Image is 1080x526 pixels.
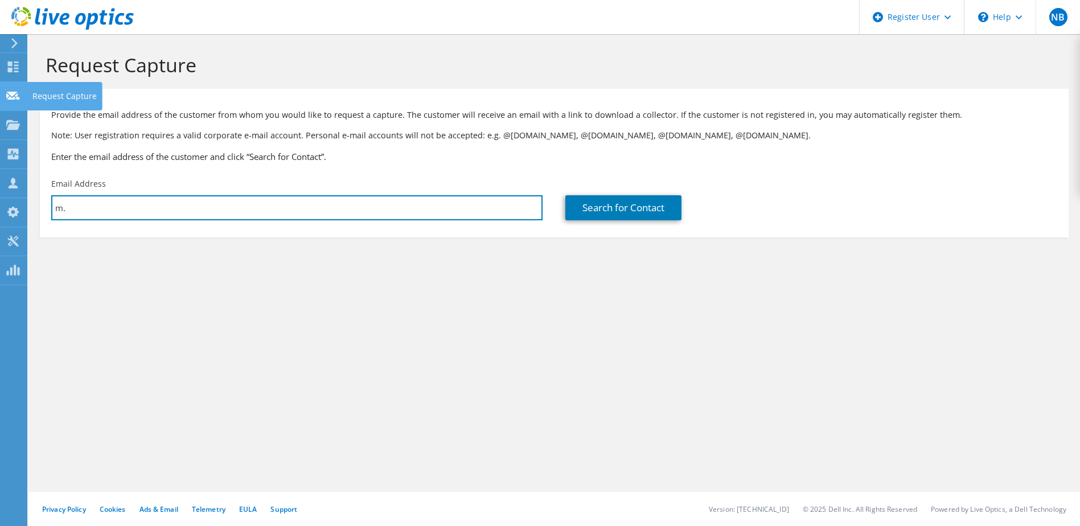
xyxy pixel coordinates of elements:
a: Support [270,504,297,514]
label: Email Address [51,178,106,190]
p: Note: User registration requires a valid corporate e-mail account. Personal e-mail accounts will ... [51,129,1057,142]
div: Request Capture [27,82,102,110]
a: Search for Contact [565,195,681,220]
a: Ads & Email [139,504,178,514]
a: EULA [239,504,257,514]
svg: \n [978,12,988,22]
span: NB [1049,8,1067,26]
a: Privacy Policy [42,504,86,514]
h3: Enter the email address of the customer and click “Search for Contact”. [51,150,1057,163]
a: Cookies [100,504,126,514]
a: Telemetry [192,504,225,514]
li: Version: [TECHNICAL_ID] [709,504,789,514]
p: Provide the email address of the customer from whom you would like to request a capture. The cust... [51,109,1057,121]
h1: Request Capture [46,53,1057,77]
li: © 2025 Dell Inc. All Rights Reserved [803,504,917,514]
li: Powered by Live Optics, a Dell Technology [931,504,1066,514]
